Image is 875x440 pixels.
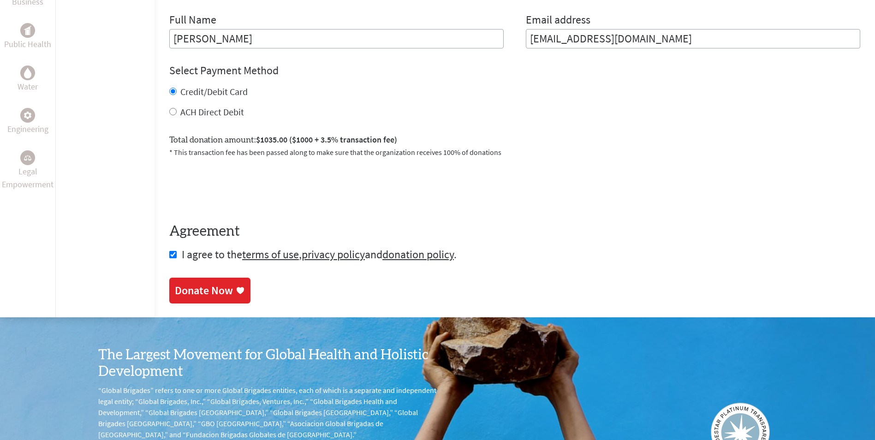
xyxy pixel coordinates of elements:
input: Enter Full Name [169,29,504,48]
div: Legal Empowerment [20,150,35,165]
img: Water [24,68,31,78]
span: I agree to the , and . [182,247,457,262]
label: Email address [526,12,590,29]
label: Full Name [169,12,216,29]
div: Engineering [20,108,35,123]
label: Total donation amount: [169,133,397,147]
a: Donate Now [169,278,250,303]
a: terms of use [242,247,299,262]
h3: The Largest Movement for Global Health and Holistic Development [98,347,438,380]
p: Public Health [4,38,51,51]
iframe: reCAPTCHA [169,169,310,205]
img: Public Health [24,26,31,35]
div: Water [20,65,35,80]
a: Legal EmpowermentLegal Empowerment [2,150,54,191]
label: Credit/Debit Card [180,86,248,97]
p: Legal Empowerment [2,165,54,191]
h4: Select Payment Method [169,63,860,78]
a: privacy policy [302,247,365,262]
input: Your Email [526,29,860,48]
p: Engineering [7,123,48,136]
a: WaterWater [18,65,38,93]
div: Public Health [20,23,35,38]
label: ACH Direct Debit [180,106,244,118]
a: donation policy [382,247,454,262]
img: Engineering [24,112,31,119]
img: Legal Empowerment [24,155,31,161]
h4: Agreement [169,223,860,240]
p: Water [18,80,38,93]
p: * This transaction fee has been passed along to make sure that the organization receives 100% of ... [169,147,860,158]
div: Donate Now [175,283,233,298]
a: Public HealthPublic Health [4,23,51,51]
span: $1035.00 ($1000 + 3.5% transaction fee) [256,134,397,145]
a: EngineeringEngineering [7,108,48,136]
p: “Global Brigades” refers to one or more Global Brigades entities, each of which is a separate and... [98,385,438,440]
